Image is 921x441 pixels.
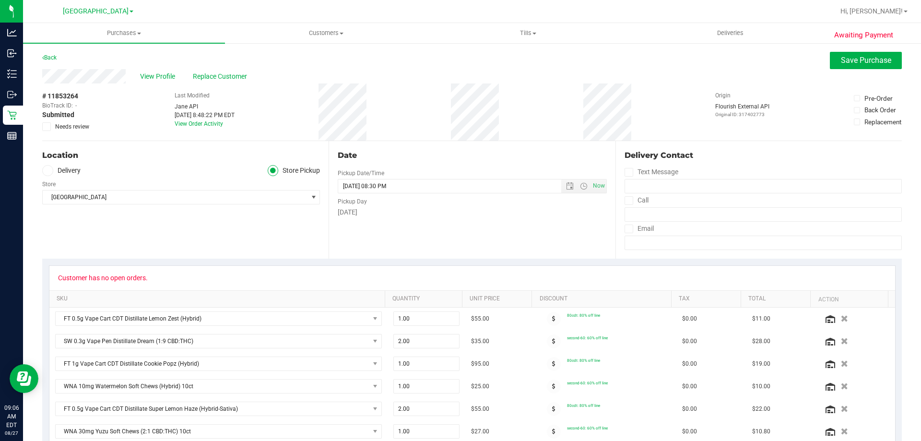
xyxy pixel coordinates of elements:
div: Customer has no open orders. [58,274,148,282]
span: Replace Customer [193,72,250,82]
span: FT 0.5g Vape Cart CDT Distillate Lemon Zest (Hybrid) [56,312,369,325]
span: second-60: 60% off line [567,381,608,385]
span: select [307,191,319,204]
a: Purchases [23,23,225,43]
span: NO DATA FOUND [55,424,382,439]
span: Save Purchase [841,56,891,65]
span: Deliveries [704,29,756,37]
div: Delivery Contact [625,150,902,161]
span: WNA 30mg Yuzu Soft Chews (2:1 CBD:THC) 10ct [56,425,369,438]
span: WNA 10mg Watermelon Soft Chews (Hybrid) 10ct [56,380,369,393]
div: [DATE] 8:48:22 PM EDT [175,111,235,119]
span: Purchases [23,29,225,37]
a: Total [748,295,807,303]
div: Location [42,150,320,161]
label: Store Pickup [268,165,320,176]
span: NO DATA FOUND [55,334,382,348]
inline-svg: Analytics [7,28,17,37]
p: 08/27 [4,429,19,437]
span: $35.00 [471,337,489,346]
a: SKU [57,295,381,303]
p: 09:06 AM EDT [4,404,19,429]
th: Action [810,291,887,308]
label: Delivery [42,165,81,176]
span: NO DATA FOUND [55,402,382,416]
inline-svg: Inbound [7,48,17,58]
span: NO DATA FOUND [55,379,382,393]
span: Hi, [PERSON_NAME]! [840,7,903,15]
span: View Profile [140,72,178,82]
span: $0.00 [682,427,697,436]
span: SW 0.3g Vape Pen Distillate Dream (1:9 CBD:THC) [56,334,369,348]
a: Deliveries [629,23,831,43]
span: second-60: 60% off line [567,335,608,340]
span: $10.80 [752,427,770,436]
span: $25.00 [471,382,489,391]
span: Customers [225,29,426,37]
inline-svg: Reports [7,131,17,141]
div: Date [338,150,606,161]
span: $0.00 [682,359,697,369]
span: Awaiting Payment [834,30,893,41]
span: NO DATA FOUND [55,311,382,326]
a: View Order Activity [175,120,223,127]
span: $28.00 [752,337,770,346]
input: 2.00 [394,334,460,348]
div: Pre-Order [864,94,893,103]
p: Original ID: 317402773 [715,111,769,118]
div: Jane API [175,102,235,111]
span: [GEOGRAPHIC_DATA] [63,7,129,15]
iframe: Resource center [10,364,38,393]
label: Email [625,222,654,236]
div: [DATE] [338,207,606,217]
inline-svg: Outbound [7,90,17,99]
a: Back [42,54,57,61]
span: 80cdt: 80% off line [567,313,600,318]
label: Text Message [625,165,678,179]
span: $22.00 [752,405,770,414]
div: Flourish External API [715,102,769,118]
label: Pickup Date/Time [338,169,384,178]
span: Needs review [55,122,89,131]
label: Pickup Day [338,197,367,206]
span: $0.00 [682,337,697,346]
span: $27.00 [471,427,489,436]
span: Submitted [42,110,74,120]
span: # 11853264 [42,91,78,101]
input: 1.00 [394,312,460,325]
input: 1.00 [394,357,460,370]
label: Last Modified [175,91,210,100]
input: Format: (999) 999-9999 [625,207,902,222]
span: $19.00 [752,359,770,369]
span: Tills [427,29,628,37]
label: Call [625,193,649,207]
label: Origin [715,91,731,100]
button: Save Purchase [830,52,902,69]
span: $0.00 [682,405,697,414]
a: Unit Price [470,295,528,303]
input: 1.00 [394,425,460,438]
a: Quantity [392,295,459,303]
span: [GEOGRAPHIC_DATA] [43,191,307,204]
span: $55.00 [471,314,489,323]
span: - [75,101,77,110]
span: second-60: 60% off line [567,426,608,430]
inline-svg: Inventory [7,69,17,79]
div: Back Order [864,105,896,115]
span: 80cdt: 80% off line [567,358,600,363]
label: Store [42,180,56,189]
inline-svg: Retail [7,110,17,120]
a: Discount [540,295,668,303]
span: 80cdt: 80% off line [567,403,600,408]
input: 1.00 [394,380,460,393]
span: $11.00 [752,314,770,323]
span: BioTrack ID: [42,101,73,110]
input: 2.00 [394,402,460,416]
span: FT 1g Vape Cart CDT Distillate Cookie Popz (Hybrid) [56,357,369,370]
input: Format: (999) 999-9999 [625,179,902,193]
a: Tax [679,295,737,303]
span: $95.00 [471,359,489,369]
span: $0.00 [682,382,697,391]
span: NO DATA FOUND [55,357,382,371]
span: $0.00 [682,314,697,323]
